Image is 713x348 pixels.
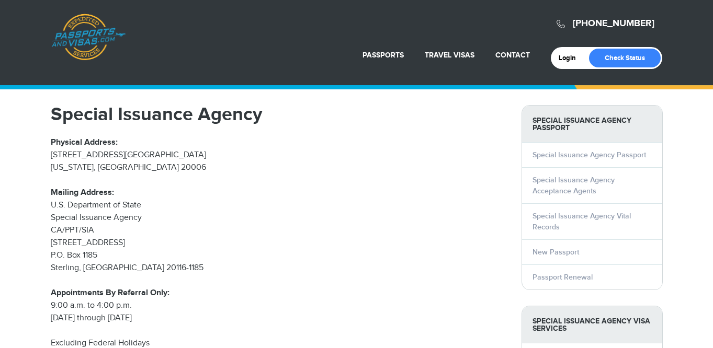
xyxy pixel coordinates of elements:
a: Passports & [DOMAIN_NAME] [51,14,126,61]
p: U.S. Department of State Special Issuance Agency CA/PPT/SIA [STREET_ADDRESS] P.O. Box 1185 Sterli... [51,187,506,274]
strong: Physical Address: [51,137,118,147]
a: Special Issuance Agency Passport [533,150,646,159]
a: Special Issuance Agency Acceptance Agents [533,176,615,195]
a: New Passport [533,248,579,257]
a: Special Issuance Agency Vital Records [533,212,631,231]
a: Travel Visas [425,51,474,60]
p: [STREET_ADDRESS][GEOGRAPHIC_DATA] [US_STATE], [GEOGRAPHIC_DATA] 20006 [51,136,506,174]
strong: Mailing Address: [51,188,114,198]
a: Login [559,54,583,62]
a: Check Status [589,49,661,67]
a: [PHONE_NUMBER] [573,18,654,29]
strong: Special Issuance Agency Visa Services [522,306,662,343]
a: Passports [363,51,404,60]
strong: Special Issuance Agency Passport [522,106,662,143]
a: Passport Renewal [533,273,593,282]
a: Contact [495,51,530,60]
h1: Special Issuance Agency [51,105,506,124]
p: 9:00 a.m. to 4:00 p.m. [DATE] through [DATE] [51,287,506,324]
strong: Appointments By Referral Only: [51,288,169,298]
